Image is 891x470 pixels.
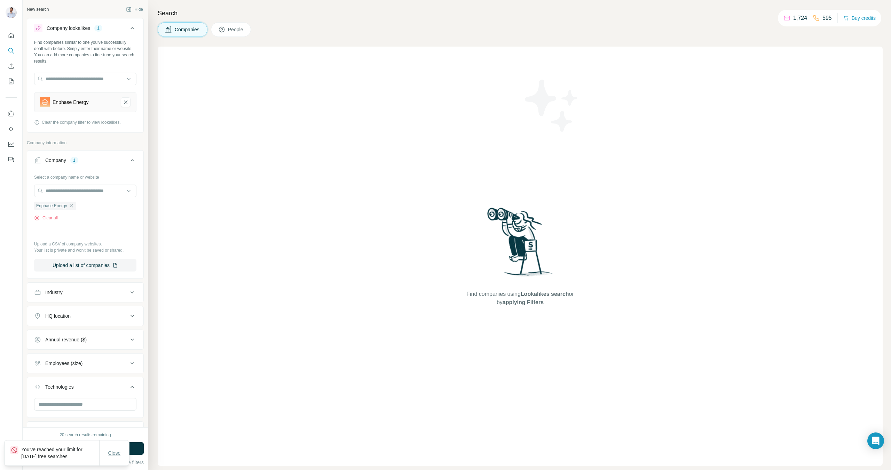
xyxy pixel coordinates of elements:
div: Technologies [45,383,74,390]
img: Surfe Illustration - Stars [520,74,583,137]
button: My lists [6,75,17,88]
span: Enphase Energy [36,203,67,209]
span: People [228,26,244,33]
div: 20 search results remaining [60,432,111,438]
button: Search [6,44,17,57]
div: Annual revenue ($) [45,336,87,343]
p: Your list is private and won't be saved or shared. [34,247,136,253]
div: Select a company name or website [34,171,136,180]
button: Quick start [6,29,17,42]
button: HQ location [27,308,143,324]
p: 1,724 [793,14,807,22]
button: Company lookalikes1 [27,20,143,39]
button: Enrich CSV [6,60,17,72]
button: Company1 [27,152,143,171]
button: Use Surfe API [6,123,17,135]
div: Company lookalikes [47,25,90,32]
p: 595 [822,14,832,22]
h4: Search [158,8,883,18]
div: 1 [94,25,102,31]
div: Find companies similar to one you've successfully dealt with before. Simply enter their name or w... [34,39,136,64]
span: Find companies using or by [464,290,576,307]
button: Hide [121,4,148,15]
button: Close [103,447,126,459]
span: Close [108,449,121,456]
div: New search [27,6,49,13]
p: Company information [27,140,144,146]
button: Enphase Energy-remove-button [121,97,131,107]
span: applying Filters [503,299,544,305]
img: Avatar [6,7,17,18]
img: Enphase Energy-logo [40,97,50,107]
div: Open Intercom Messenger [867,432,884,449]
p: Upload a CSV of company websites. [34,241,136,247]
button: Annual revenue ($) [27,331,143,348]
div: Enphase Energy [53,99,89,106]
div: Employees (size) [45,360,82,367]
button: Clear all [34,215,58,221]
div: HQ location [45,313,71,319]
button: Feedback [6,153,17,166]
div: Industry [45,289,63,296]
button: Keywords [27,423,143,440]
img: Surfe Illustration - Woman searching with binoculars [484,206,557,283]
button: Industry [27,284,143,301]
button: Buy credits [843,13,876,23]
p: You've reached your limit for [DATE] free searches [21,446,99,460]
button: Dashboard [6,138,17,151]
div: Company [45,157,66,164]
button: Technologies [27,379,143,398]
div: 1 [70,157,78,163]
button: Use Surfe on LinkedIn [6,107,17,120]
button: Employees (size) [27,355,143,372]
span: Lookalikes search [521,291,569,297]
span: Clear the company filter to view lookalikes. [42,119,121,125]
span: Companies [175,26,200,33]
button: Upload a list of companies [34,259,136,272]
